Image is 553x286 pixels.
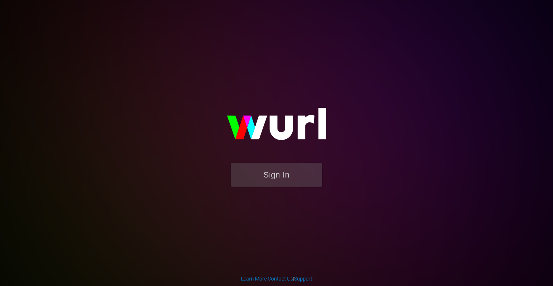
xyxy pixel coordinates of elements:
[241,275,312,282] div: | |
[241,276,267,282] a: Learn More
[231,163,322,187] button: Sign In
[203,92,350,163] img: wurl-logo-on-black-223613ac3d8ba8fe6dc639794a292ebdb59501304c7dfd60c99c58986ef67473.svg
[268,276,293,282] a: Contact Us
[294,276,312,282] a: Support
